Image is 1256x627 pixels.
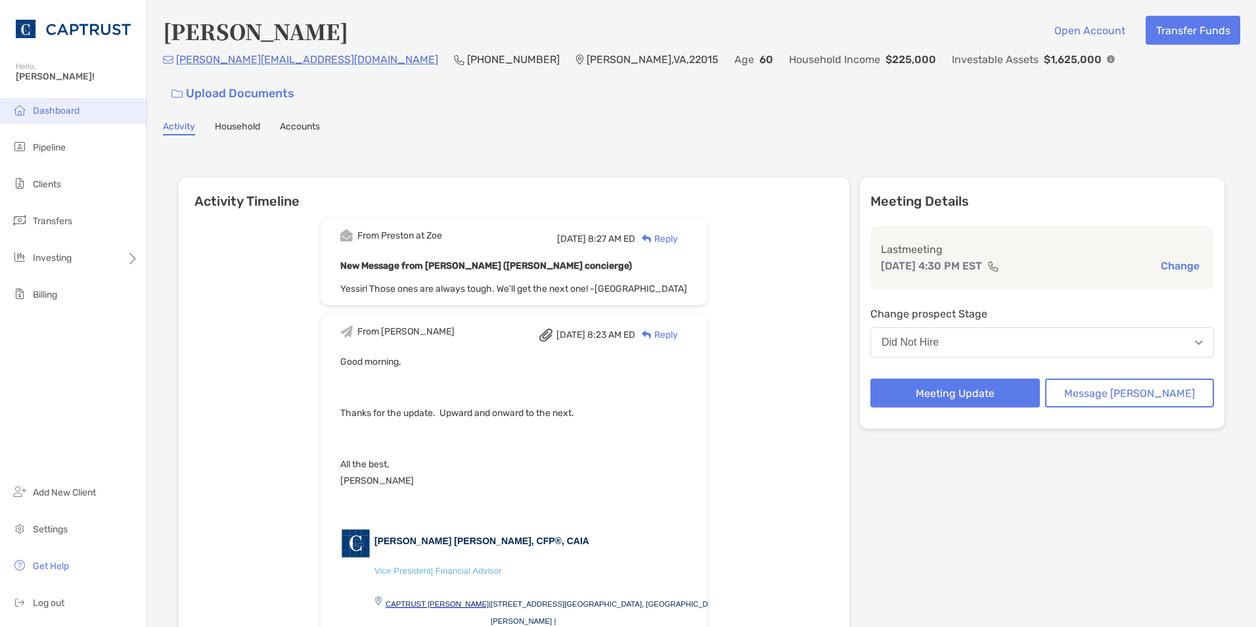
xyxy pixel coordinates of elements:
p: Last meeting [881,241,1203,258]
p: [PERSON_NAME] , VA , 22015 [587,51,719,68]
p: [DATE] 4:30 PM EST [881,258,982,274]
img: settings icon [12,521,28,536]
span: [PERSON_NAME] [374,536,451,546]
img: add_new_client icon [12,484,28,499]
h4: [PERSON_NAME] [163,16,348,46]
img: CAP-Logo-for-Email_45.gif [340,528,370,559]
span: Settings [33,524,68,535]
span: Yessir! Those ones are always tough. We'll get the next one! -[GEOGRAPHIC_DATA] [340,283,687,294]
p: All the best, [PERSON_NAME] [340,456,688,489]
button: Message [PERSON_NAME] [1045,379,1215,407]
span: | Financial Advisor [431,566,502,576]
img: logout icon [12,594,28,610]
img: clients icon [12,175,28,191]
a: Upload Documents [163,80,303,108]
img: Event icon [340,325,353,338]
img: Location Icon [575,55,584,65]
span: Pipeline [33,142,66,153]
img: transfers icon [12,212,28,228]
span: Investing [33,252,72,264]
img: investing icon [12,249,28,265]
img: Email-Sig-Icons_location-pin.png [374,596,382,605]
h6: Activity Timeline [179,177,849,209]
span: Billing [33,289,57,300]
p: $1,625,000 [1044,51,1102,68]
div: Reply [635,232,678,246]
button: Change [1157,259,1203,273]
span: 8:23 AM ED [587,329,635,340]
div: From Preston at Zoe [357,230,442,241]
b: New Message from [PERSON_NAME] ([PERSON_NAME] concierge) [340,260,632,271]
span: [DATE] [557,233,586,244]
img: CAPTRUST Logo [16,5,131,53]
img: Event icon [340,229,353,242]
span: Transfers [33,216,72,227]
p: $225,000 [886,51,936,68]
a: Accounts [280,121,320,135]
img: get-help icon [12,557,28,573]
img: Email Icon [163,56,173,64]
span: [PERSON_NAME]! [16,71,139,82]
button: Did Not Hire [870,327,1214,358]
span: Add New Client [33,487,96,498]
img: Reply icon [642,235,652,243]
a: CAPTRUST [PERSON_NAME] [386,600,489,608]
img: billing icon [12,286,28,302]
img: button icon [171,89,183,99]
span: Get Help [33,561,69,572]
p: Change prospect Stage [870,306,1214,322]
img: Info Icon [1107,55,1115,63]
span: [STREET_ADDRESS][PERSON_NAME] | [491,600,564,625]
p: Household Income [789,51,880,68]
button: Meeting Update [870,379,1040,407]
span: | [489,600,491,608]
span: [PERSON_NAME], CFP®, CAIA [454,536,589,546]
a: Household [215,121,260,135]
div: From [PERSON_NAME] [357,326,455,337]
img: attachment [539,329,552,342]
span: 8:27 AM ED [588,233,635,244]
p: Meeting Details [870,193,1214,210]
img: communication type [987,261,999,271]
span: Clients [33,179,61,190]
p: [PERSON_NAME][EMAIL_ADDRESS][DOMAIN_NAME] [176,51,438,68]
span: [GEOGRAPHIC_DATA], [GEOGRAPHIC_DATA] 20147 [564,600,746,608]
span: Log out [33,597,64,609]
img: Phone Icon [454,55,464,65]
p: Good morning, [340,354,688,370]
p: Thanks for the update. Upward and onward to the next. [340,405,688,421]
a: Activity [163,121,195,135]
p: 60 [759,51,773,68]
button: Open Account [1044,16,1135,45]
p: [PHONE_NUMBER] [467,51,560,68]
img: Reply icon [642,331,652,339]
span: Dashboard [33,105,79,116]
p: Investable Assets [952,51,1039,68]
span: Vice President [374,566,431,576]
div: Reply [635,328,678,342]
span: [DATE] [556,329,585,340]
img: pipeline icon [12,139,28,154]
img: dashboard icon [12,102,28,118]
div: Did Not Hire [882,337,939,348]
img: Open dropdown arrow [1195,340,1203,345]
p: Age [734,51,754,68]
button: Transfer Funds [1146,16,1240,45]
